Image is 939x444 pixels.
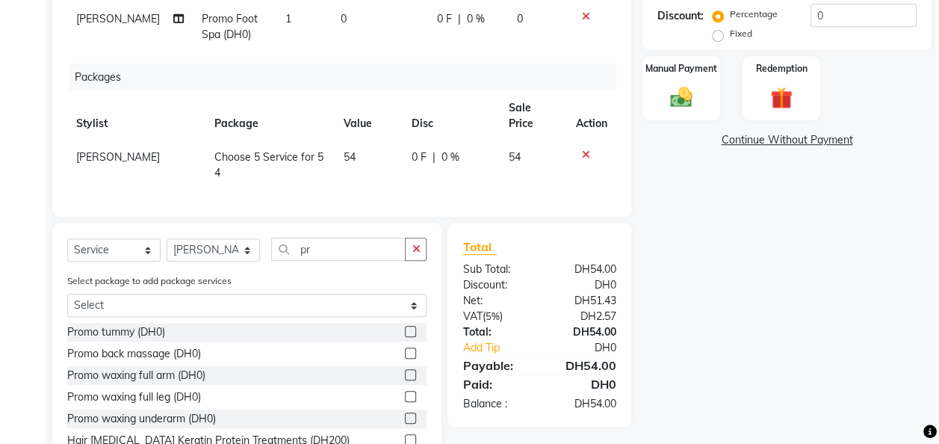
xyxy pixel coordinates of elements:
div: Promo tummy (DH0) [67,324,165,340]
span: | [457,11,460,27]
span: 0 F [412,149,427,165]
div: Sub Total: [451,262,539,277]
th: Stylist [67,91,205,141]
span: Total [462,239,497,255]
span: 5% [485,310,499,322]
input: Search or Scan [271,238,406,261]
th: Sale Price [500,91,567,141]
div: Payable: [451,357,539,374]
div: DH54.00 [539,357,627,374]
div: DH54.00 [539,396,627,412]
div: DH0 [554,340,627,356]
img: _cash.svg [663,84,699,110]
span: [PERSON_NAME] [76,150,160,164]
div: Discount: [657,8,704,24]
span: 0 [341,12,347,25]
div: Discount: [451,277,539,293]
span: Vat [462,309,482,323]
label: Fixed [730,27,752,40]
label: Percentage [730,7,778,21]
div: Packages [69,64,627,91]
th: Disc [403,91,500,141]
span: 54 [344,150,356,164]
div: Promo waxing underarm (DH0) [67,411,216,427]
span: [PERSON_NAME] [76,12,160,25]
label: Redemption [756,62,808,75]
label: Select package to add package services [67,274,232,288]
div: Balance : [451,396,539,412]
img: _gift.svg [763,84,799,112]
span: 0 % [441,149,459,165]
span: Promo Foot Spa (DH0) [202,12,258,41]
span: 0 F [436,11,451,27]
label: Manual Payment [645,62,717,75]
div: DH54.00 [539,262,627,277]
div: ( ) [451,309,539,324]
div: DH2.57 [539,309,627,324]
div: Total: [451,324,539,340]
span: 0 [517,12,523,25]
div: DH54.00 [539,324,627,340]
span: 0 % [466,11,484,27]
span: Choose 5 Service for 54 [214,150,323,179]
div: Promo waxing full leg (DH0) [67,389,201,405]
span: 1 [285,12,291,25]
div: Promo waxing full arm (DH0) [67,368,205,383]
div: DH0 [539,375,627,393]
span: 54 [509,150,521,164]
span: | [433,149,436,165]
div: Promo back massage (DH0) [67,346,201,362]
div: DH0 [539,277,627,293]
div: Paid: [451,375,539,393]
th: Action [567,91,616,141]
div: DH51.43 [539,293,627,309]
a: Continue Without Payment [645,132,929,148]
th: Value [335,91,403,141]
th: Package [205,91,335,141]
a: Add Tip [451,340,554,356]
div: Net: [451,293,539,309]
